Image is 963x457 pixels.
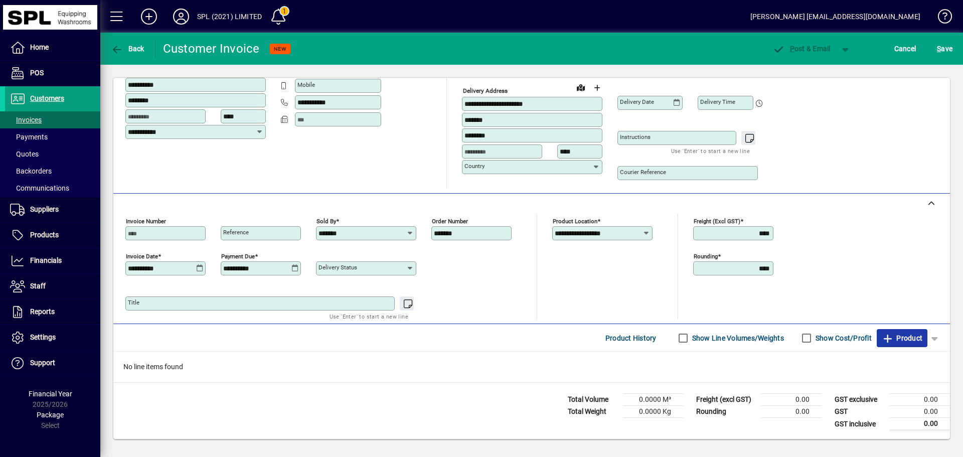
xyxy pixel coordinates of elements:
[694,253,718,260] mat-label: Rounding
[10,116,42,124] span: Invoices
[10,150,39,158] span: Quotes
[330,311,408,322] mat-hint: Use 'Enter' to start a new line
[772,45,831,53] span: ost & Email
[113,352,950,382] div: No line items found
[553,218,597,225] mat-label: Product location
[573,79,589,95] a: View on map
[111,45,144,53] span: Back
[197,9,262,25] div: SPL (2021) LIMITED
[623,406,683,418] td: 0.0000 Kg
[605,330,657,346] span: Product History
[5,35,100,60] a: Home
[30,282,46,290] span: Staff
[318,264,357,271] mat-label: Delivery status
[10,133,48,141] span: Payments
[620,98,654,105] mat-label: Delivery date
[5,248,100,273] a: Financials
[108,40,147,58] button: Back
[432,218,468,225] mat-label: Order number
[830,394,890,406] td: GST exclusive
[5,299,100,325] a: Reports
[882,330,922,346] span: Product
[100,40,155,58] app-page-header-button: Back
[163,41,260,57] div: Customer Invoice
[30,231,59,239] span: Products
[464,163,485,170] mat-label: Country
[297,81,315,88] mat-label: Mobile
[620,169,666,176] mat-label: Courier Reference
[877,329,927,347] button: Product
[930,2,950,35] a: Knowledge Base
[30,94,64,102] span: Customers
[894,41,916,57] span: Cancel
[5,128,100,145] a: Payments
[563,406,623,418] td: Total Weight
[830,418,890,430] td: GST inclusive
[133,8,165,26] button: Add
[690,333,784,343] label: Show Line Volumes/Weights
[767,40,836,58] button: Post & Email
[937,41,952,57] span: ave
[761,406,822,418] td: 0.00
[890,418,950,430] td: 0.00
[700,98,735,105] mat-label: Delivery time
[221,253,255,260] mat-label: Payment due
[694,218,740,225] mat-label: Freight (excl GST)
[126,218,166,225] mat-label: Invoice number
[10,167,52,175] span: Backorders
[623,394,683,406] td: 0.0000 M³
[814,333,872,343] label: Show Cost/Profit
[761,394,822,406] td: 0.00
[5,197,100,222] a: Suppliers
[30,256,62,264] span: Financials
[30,333,56,341] span: Settings
[165,8,197,26] button: Profile
[601,329,661,347] button: Product History
[37,411,64,419] span: Package
[30,308,55,316] span: Reports
[750,9,920,25] div: [PERSON_NAME] [EMAIL_ADDRESS][DOMAIN_NAME]
[316,218,336,225] mat-label: Sold by
[29,390,72,398] span: Financial Year
[5,325,100,350] a: Settings
[563,394,623,406] td: Total Volume
[890,406,950,418] td: 0.00
[589,80,605,96] button: Choose address
[5,145,100,163] a: Quotes
[223,229,249,236] mat-label: Reference
[30,43,49,51] span: Home
[30,205,59,213] span: Suppliers
[5,61,100,86] a: POS
[5,111,100,128] a: Invoices
[10,184,69,192] span: Communications
[5,351,100,376] a: Support
[890,394,950,406] td: 0.00
[937,45,941,53] span: S
[830,406,890,418] td: GST
[691,394,761,406] td: Freight (excl GST)
[671,145,750,157] mat-hint: Use 'Enter' to start a new line
[30,359,55,367] span: Support
[128,299,139,306] mat-label: Title
[691,406,761,418] td: Rounding
[892,40,919,58] button: Cancel
[5,223,100,248] a: Products
[5,180,100,197] a: Communications
[5,163,100,180] a: Backorders
[934,40,955,58] button: Save
[274,46,286,52] span: NEW
[126,253,158,260] mat-label: Invoice date
[790,45,794,53] span: P
[620,133,651,140] mat-label: Instructions
[30,69,44,77] span: POS
[5,274,100,299] a: Staff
